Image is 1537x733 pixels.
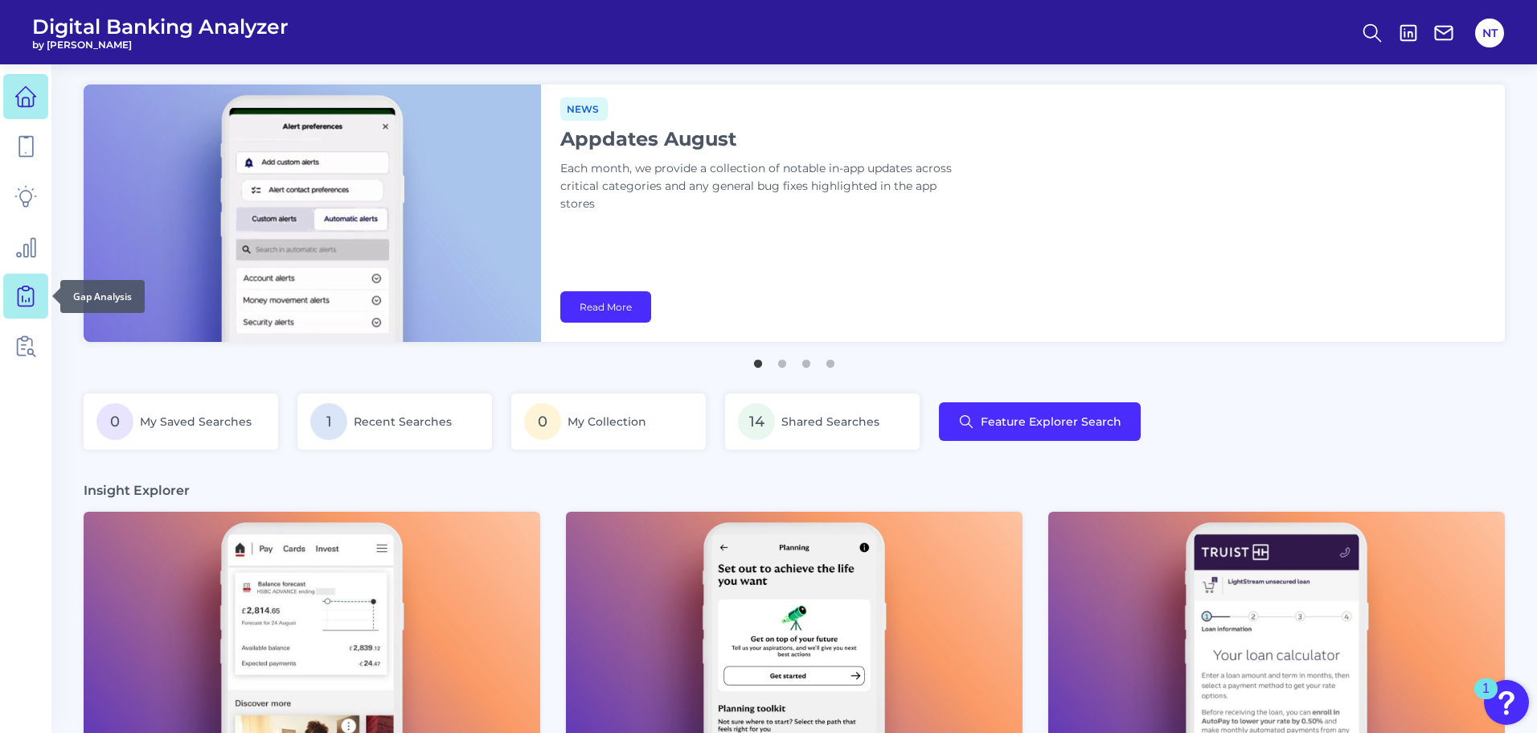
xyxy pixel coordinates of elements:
button: 4 [822,352,838,368]
div: Gap Analysis [60,280,145,313]
h3: Insight Explorer [84,482,190,499]
span: My Collection [568,414,646,429]
a: 0My Collection [511,393,706,450]
p: Each month, we provide a collection of notable in-app updates across critical categories and any ... [560,160,962,213]
button: Feature Explorer Search [939,402,1141,441]
img: bannerImg [84,84,541,342]
button: NT [1475,19,1504,47]
span: My Saved Searches [140,414,252,429]
button: 3 [798,352,814,368]
button: Open Resource Center, 1 new notification [1484,680,1529,725]
h1: Appdates August [560,127,962,150]
span: 0 [524,403,561,440]
div: 1 [1482,689,1490,710]
span: News [560,97,608,121]
button: 1 [750,352,766,368]
a: 0My Saved Searches [84,393,278,450]
a: Read More [560,291,651,323]
a: 14Shared Searches [725,393,920,450]
button: 2 [774,352,790,368]
span: by [PERSON_NAME] [32,39,289,51]
span: 0 [96,403,133,440]
span: Shared Searches [781,414,879,429]
span: 1 [310,403,347,440]
span: Recent Searches [354,414,452,429]
span: Feature Explorer Search [981,415,1121,428]
a: 1Recent Searches [297,393,492,450]
span: 14 [738,403,775,440]
a: News [560,101,608,116]
span: Digital Banking Analyzer [32,14,289,39]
